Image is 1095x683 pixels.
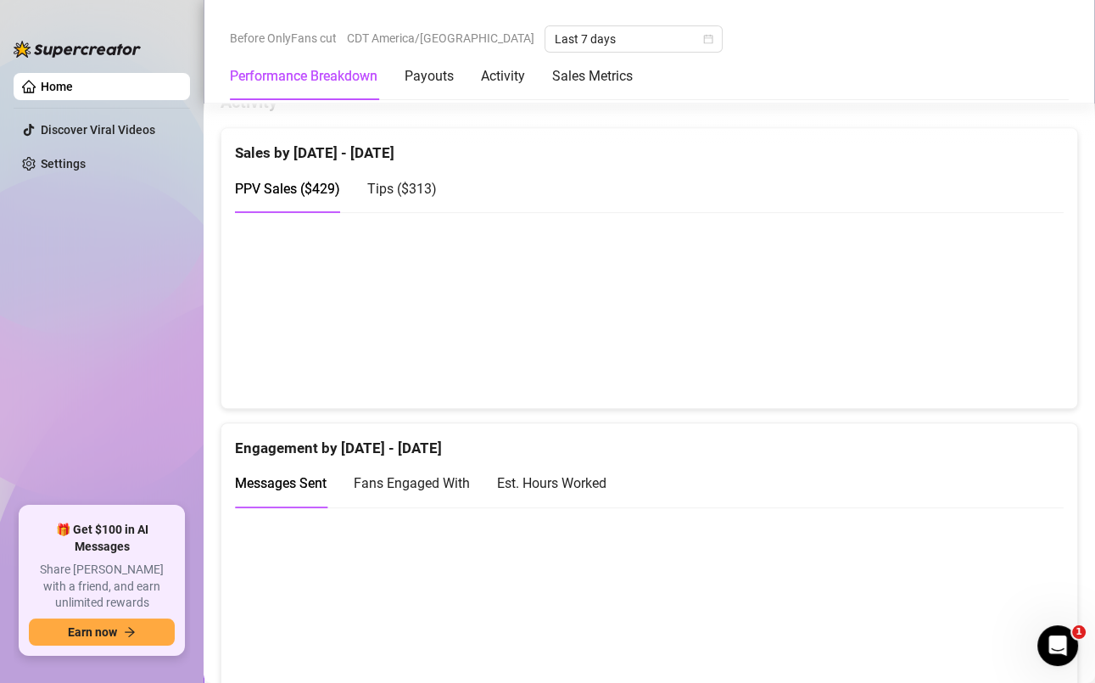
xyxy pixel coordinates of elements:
img: logo-BBDzfeDw.svg [14,41,141,58]
span: Earn now [68,625,117,639]
div: Payouts [405,66,454,87]
span: Tips ( $313 ) [367,181,437,197]
span: CDT America/[GEOGRAPHIC_DATA] [347,25,534,51]
span: PPV Sales ( $429 ) [235,181,340,197]
span: Messages Sent [235,475,327,491]
div: Sales Metrics [552,66,633,87]
span: calendar [703,34,713,44]
div: Activity [481,66,525,87]
span: arrow-right [124,626,136,638]
span: 1 [1072,625,1086,639]
span: Before OnlyFans cut [230,25,337,51]
a: Home [41,80,73,93]
span: Last 7 days [555,26,712,52]
div: Est. Hours Worked [497,473,606,494]
span: Share [PERSON_NAME] with a friend, and earn unlimited rewards [29,562,175,612]
a: Discover Viral Videos [41,123,155,137]
div: Sales by [DATE] - [DATE] [235,128,1064,165]
div: Performance Breakdown [230,66,377,87]
span: 🎁 Get $100 in AI Messages [29,522,175,555]
span: Fans Engaged With [354,475,470,491]
div: Engagement by [DATE] - [DATE] [235,423,1064,460]
a: Settings [41,157,86,171]
iframe: Intercom live chat [1037,625,1078,666]
button: Earn nowarrow-right [29,619,175,646]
